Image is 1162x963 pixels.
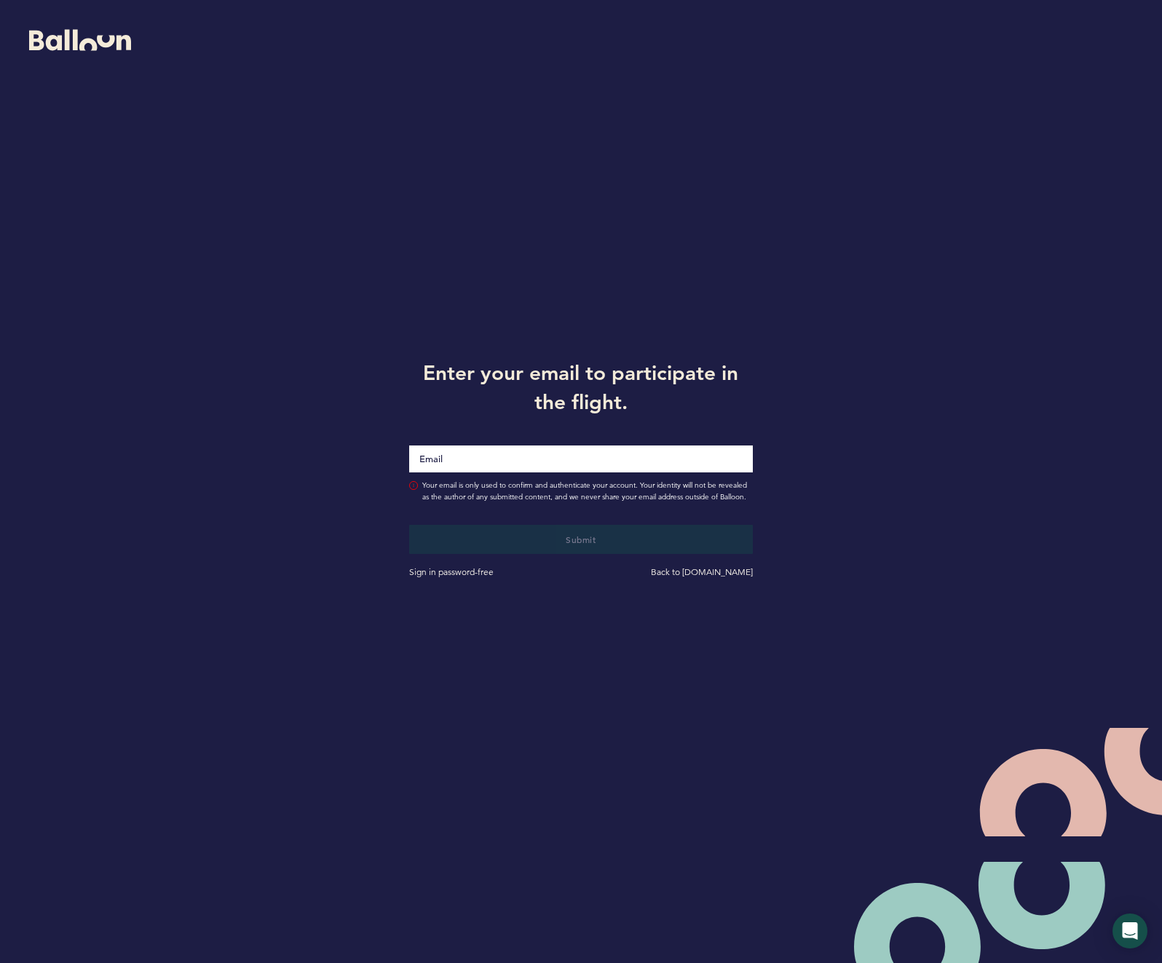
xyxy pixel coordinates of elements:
button: Submit [409,525,753,554]
h1: Enter your email to participate in the flight. [398,358,764,416]
input: Email [409,445,753,472]
a: Back to [DOMAIN_NAME] [651,566,753,577]
a: Sign in password-free [409,566,494,577]
div: Open Intercom Messenger [1112,914,1147,948]
span: Submit [566,534,596,545]
span: Your email is only used to confirm and authenticate your account. Your identity will not be revea... [422,480,753,503]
